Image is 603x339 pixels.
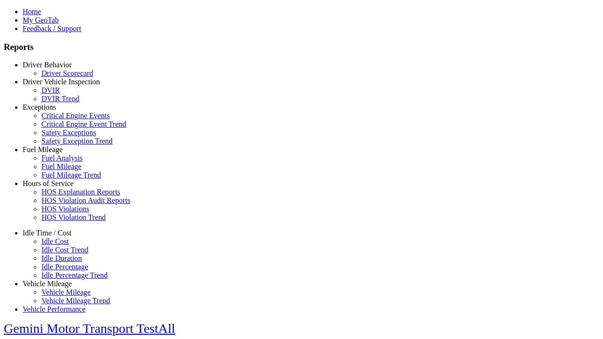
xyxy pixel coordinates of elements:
[41,154,83,162] a: Fuel Analysis
[23,103,56,111] a: Exceptions
[41,69,93,77] a: Driver Scorecard
[41,95,79,103] a: DVIR Trend
[41,263,88,271] a: Idle Percentage
[41,213,106,221] a: HOS Violation Trend
[23,280,72,288] a: Vehicle Mileage
[4,42,599,52] h3: Reports
[41,297,110,305] a: Vehicle Mileage Trend
[41,171,101,179] a: Fuel Mileage Trend
[41,188,120,196] a: HOS Explanation Reports
[23,179,73,187] a: Hours of Service
[23,16,59,24] a: My GeoTab
[23,305,86,313] a: Vehicle Performance
[41,196,130,204] a: HOS Violation Audit Reports
[41,288,90,296] a: Vehicle Mileage
[41,254,82,262] a: Idle Duration
[23,78,100,86] a: Driver Vehicle Inspection
[41,205,89,213] a: HOS Violations
[4,321,175,336] a: Gemini Motor Transport TestAll
[23,61,72,69] a: Driver Behavior
[23,229,72,237] a: Idle Time / Cost
[41,162,81,170] a: Fuel Mileage
[41,237,69,245] a: Idle Cost
[41,271,107,279] a: Idle Percentage Trend
[23,145,63,153] a: Fuel Mileage
[41,129,96,137] a: Safety Exceptions
[23,24,81,32] a: Feedback / Support
[41,120,126,128] a: Critical Engine Event Trend
[41,246,89,254] a: Idle Cost Trend
[41,112,110,120] a: Critical Engine Events
[23,8,41,16] a: Home
[41,86,60,94] a: DVIR
[41,137,113,145] a: Safety Exception Trend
